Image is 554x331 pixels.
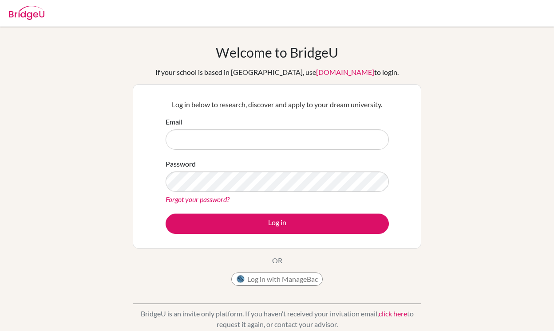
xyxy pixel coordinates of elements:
div: If your school is based in [GEOGRAPHIC_DATA], use to login. [155,67,399,78]
a: click here [379,309,407,318]
button: Log in with ManageBac [231,273,323,286]
img: Bridge-U [9,6,44,20]
label: Email [166,117,182,127]
p: OR [272,255,282,266]
a: [DOMAIN_NAME] [316,68,374,76]
a: Forgot your password? [166,195,230,203]
label: Password [166,159,196,169]
button: Log in [166,214,389,234]
h1: Welcome to BridgeU [216,44,338,60]
p: BridgeU is an invite only platform. If you haven’t received your invitation email, to request it ... [133,308,421,330]
p: Log in below to research, discover and apply to your dream university. [166,99,389,110]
